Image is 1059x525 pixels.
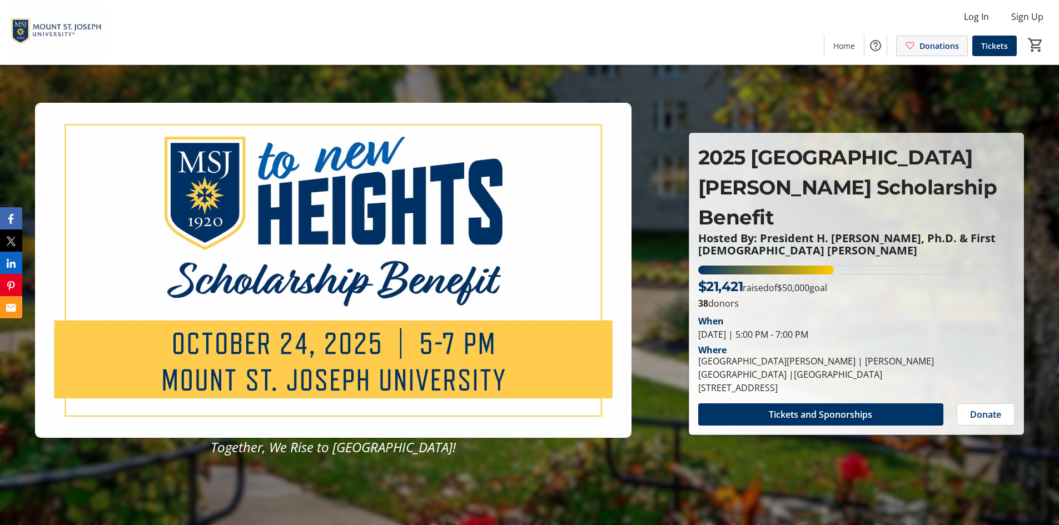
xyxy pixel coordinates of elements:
p: raised of goal [698,277,828,297]
p: Hosted By: President H. [PERSON_NAME], Ph.D. & First [DEMOGRAPHIC_DATA] [PERSON_NAME] [698,232,1015,257]
button: Cart [1026,35,1046,55]
p: 2025 [GEOGRAPHIC_DATA][PERSON_NAME] Scholarship Benefit [698,142,1015,232]
div: 42.842% of fundraising goal reached [698,266,1015,274]
div: When [698,314,724,328]
button: Help [864,34,887,57]
span: Sign Up [1011,10,1043,23]
span: Tickets and Sponorships [769,408,872,421]
span: Donate [970,408,1001,421]
span: Home [833,40,855,52]
button: Tickets and Sponorships [698,403,943,426]
span: Tickets [981,40,1008,52]
button: Sign Up [1002,8,1052,26]
div: [GEOGRAPHIC_DATA][PERSON_NAME] | [PERSON_NAME][GEOGRAPHIC_DATA] |[GEOGRAPHIC_DATA] [698,354,1015,381]
span: Log In [964,10,989,23]
span: Donations [919,40,959,52]
a: Donations [896,36,968,56]
div: Where [698,346,727,354]
em: Together, We Rise to [GEOGRAPHIC_DATA]! [211,438,456,456]
a: Tickets [972,36,1017,56]
button: Log In [955,8,998,26]
div: [STREET_ADDRESS] [698,381,1015,394]
div: [DATE] | 5:00 PM - 7:00 PM [698,328,1015,341]
span: $21,421 [698,278,743,294]
span: $50,000 [777,282,809,294]
img: Mount St. Joseph University's Logo [7,4,106,60]
b: 38 [698,297,708,309]
img: Campaign CTA Media Photo [35,103,632,438]
a: Home [824,36,864,56]
button: Donate [957,403,1015,426]
p: donors [698,297,1015,310]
